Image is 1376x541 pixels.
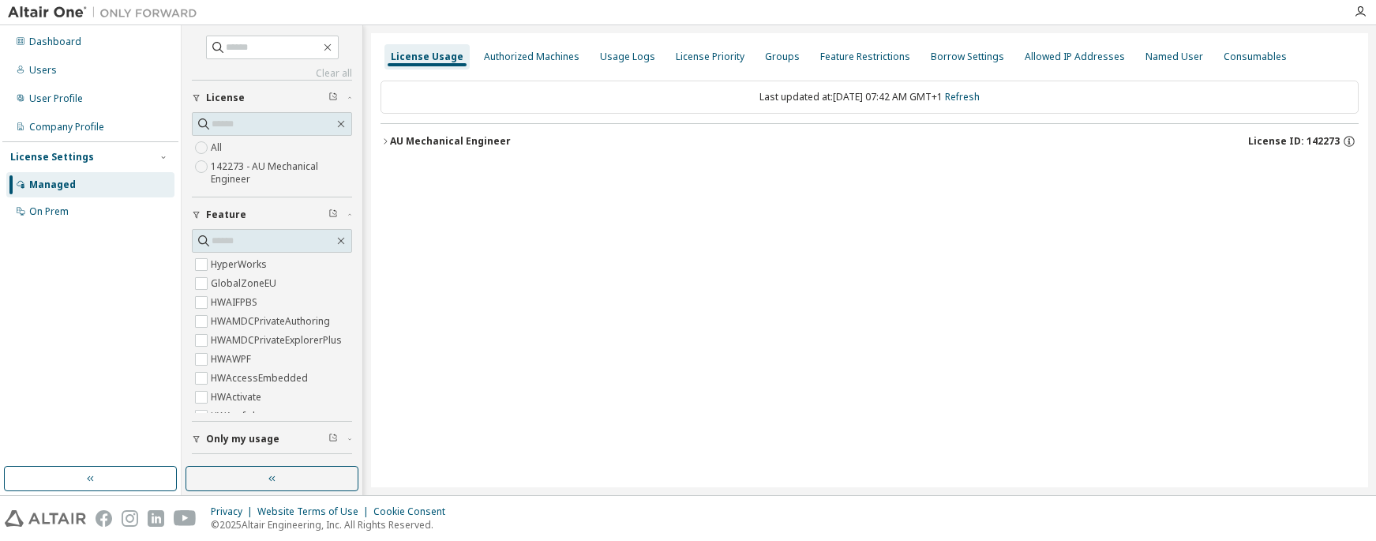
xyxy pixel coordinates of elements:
span: Clear filter [328,92,338,104]
label: All [211,138,225,157]
div: Company Profile [29,121,104,133]
label: HWActivate [211,388,264,407]
div: License Usage [391,51,463,63]
div: Feature Restrictions [820,51,910,63]
img: facebook.svg [96,510,112,527]
label: HyperWorks [211,255,270,274]
a: Refresh [945,90,980,103]
span: Clear filter [328,209,338,221]
div: Privacy [211,505,257,518]
div: Named User [1145,51,1203,63]
label: HWAIFPBS [211,293,261,312]
span: License [206,92,245,104]
div: Last updated at: [DATE] 07:42 AM GMT+1 [381,81,1359,114]
span: Feature [206,209,246,221]
div: Cookie Consent [373,505,455,518]
label: 142273 - AU Mechanical Engineer [211,157,352,189]
div: Website Terms of Use [257,505,373,518]
div: License Settings [10,151,94,163]
label: HWAWPF [211,350,254,369]
img: Altair One [8,5,205,21]
label: HWAcufwh [211,407,261,426]
img: youtube.svg [174,510,197,527]
div: On Prem [29,205,69,218]
span: Only my usage [206,433,279,445]
div: Users [29,64,57,77]
div: Dashboard [29,36,81,48]
div: Borrow Settings [931,51,1004,63]
label: HWAccessEmbedded [211,369,311,388]
button: AU Mechanical EngineerLicense ID: 142273 [381,124,1359,159]
label: HWAMDCPrivateExplorerPlus [211,331,345,350]
span: License ID: 142273 [1248,135,1340,148]
button: Feature [192,197,352,232]
label: HWAMDCPrivateAuthoring [211,312,333,331]
div: Allowed IP Addresses [1025,51,1125,63]
a: Clear all [192,67,352,80]
div: User Profile [29,92,83,105]
p: © 2025 Altair Engineering, Inc. All Rights Reserved. [211,518,455,532]
label: GlobalZoneEU [211,274,279,293]
div: Groups [765,51,800,63]
div: Usage Logs [600,51,655,63]
div: Consumables [1224,51,1287,63]
div: Managed [29,178,76,191]
div: License Priority [676,51,744,63]
img: instagram.svg [122,510,138,527]
span: Clear filter [328,433,338,445]
div: Authorized Machines [484,51,579,63]
div: AU Mechanical Engineer [390,135,511,148]
img: linkedin.svg [148,510,164,527]
button: Only my usage [192,422,352,456]
button: License [192,81,352,115]
img: altair_logo.svg [5,510,86,527]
